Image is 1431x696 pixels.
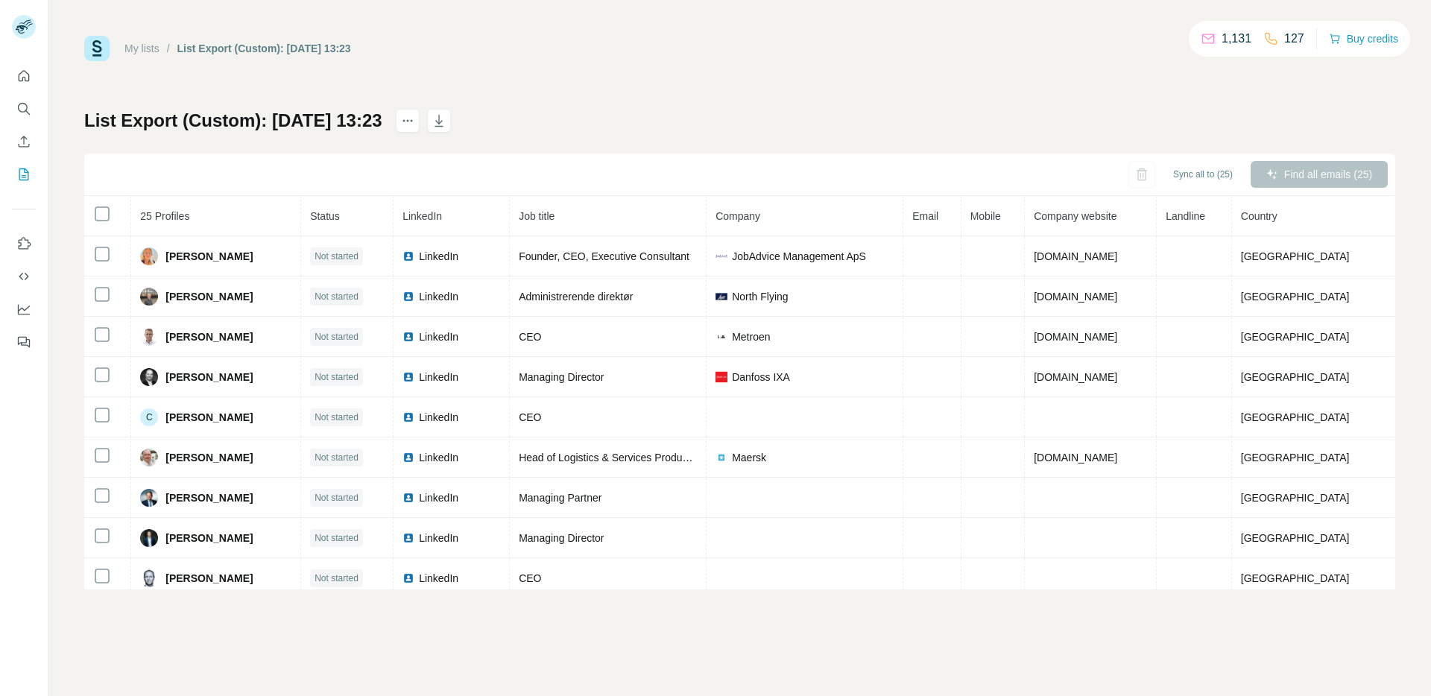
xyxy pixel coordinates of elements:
[1222,30,1251,48] p: 1,131
[165,329,253,344] span: [PERSON_NAME]
[315,250,358,263] span: Not started
[1329,28,1398,49] button: Buy credits
[419,249,458,264] span: LinkedIn
[732,289,788,304] span: North Flying
[140,529,158,547] img: Avatar
[140,288,158,306] img: Avatar
[519,250,689,262] span: Founder, CEO, Executive Consultant
[519,210,555,222] span: Job title
[140,247,158,265] img: Avatar
[165,289,253,304] span: [PERSON_NAME]
[12,296,36,323] button: Dashboard
[315,491,358,504] span: Not started
[419,370,458,385] span: LinkedIn
[732,249,866,264] span: JobAdvice Management ApS
[12,63,36,89] button: Quick start
[519,492,601,504] span: Managing Partner
[715,291,727,303] img: company-logo
[165,410,253,425] span: [PERSON_NAME]
[419,571,458,586] span: LinkedIn
[165,531,253,545] span: [PERSON_NAME]
[315,290,358,303] span: Not started
[402,291,414,303] img: LinkedIn logo
[732,450,766,465] span: Maersk
[519,291,633,303] span: Administrerende direktør
[1034,371,1117,383] span: [DOMAIN_NAME]
[519,371,604,383] span: Managing Director
[84,36,110,61] img: Surfe Logo
[12,263,36,290] button: Use Surfe API
[165,370,253,385] span: [PERSON_NAME]
[177,41,351,56] div: List Export (Custom): [DATE] 13:23
[1034,250,1117,262] span: [DOMAIN_NAME]
[315,572,358,585] span: Not started
[419,450,458,465] span: LinkedIn
[1166,210,1205,222] span: Landline
[732,370,790,385] span: Danfoss IXA
[970,210,1001,222] span: Mobile
[519,532,604,544] span: Managing Director
[1241,210,1277,222] span: Country
[402,532,414,544] img: LinkedIn logo
[402,371,414,383] img: LinkedIn logo
[140,408,158,426] div: C
[519,411,541,423] span: CEO
[1034,210,1116,222] span: Company website
[912,210,938,222] span: Email
[419,490,458,505] span: LinkedIn
[402,210,442,222] span: LinkedIn
[12,230,36,257] button: Use Surfe on LinkedIn
[715,452,727,464] img: company-logo
[140,210,189,222] span: 25 Profiles
[402,572,414,584] img: LinkedIn logo
[315,411,358,424] span: Not started
[165,450,253,465] span: [PERSON_NAME]
[519,331,541,343] span: CEO
[396,109,420,133] button: actions
[1241,331,1350,343] span: [GEOGRAPHIC_DATA]
[402,250,414,262] img: LinkedIn logo
[519,452,853,464] span: Head of Logistics & Services Products, [GEOGRAPHIC_DATA] ([DATE])
[1034,331,1117,343] span: [DOMAIN_NAME]
[124,42,159,54] a: My lists
[1034,452,1117,464] span: [DOMAIN_NAME]
[1163,163,1243,186] button: Sync all to (25)
[419,410,458,425] span: LinkedIn
[1241,452,1350,464] span: [GEOGRAPHIC_DATA]
[1241,411,1350,423] span: [GEOGRAPHIC_DATA]
[715,250,727,262] img: company-logo
[140,368,158,386] img: Avatar
[715,331,727,343] img: company-logo
[519,572,541,584] span: CEO
[12,161,36,188] button: My lists
[1241,250,1350,262] span: [GEOGRAPHIC_DATA]
[1284,30,1304,48] p: 127
[165,571,253,586] span: [PERSON_NAME]
[315,531,358,545] span: Not started
[315,370,358,384] span: Not started
[140,328,158,346] img: Avatar
[310,210,340,222] span: Status
[419,289,458,304] span: LinkedIn
[12,95,36,122] button: Search
[419,531,458,545] span: LinkedIn
[1241,291,1350,303] span: [GEOGRAPHIC_DATA]
[84,109,382,133] h1: List Export (Custom): [DATE] 13:23
[402,492,414,504] img: LinkedIn logo
[167,41,170,56] li: /
[1034,291,1117,303] span: [DOMAIN_NAME]
[1241,492,1350,504] span: [GEOGRAPHIC_DATA]
[402,452,414,464] img: LinkedIn logo
[419,329,458,344] span: LinkedIn
[1241,371,1350,383] span: [GEOGRAPHIC_DATA]
[402,331,414,343] img: LinkedIn logo
[715,371,727,383] img: company-logo
[140,489,158,507] img: Avatar
[1241,532,1350,544] span: [GEOGRAPHIC_DATA]
[315,451,358,464] span: Not started
[715,210,760,222] span: Company
[140,449,158,466] img: Avatar
[1241,572,1350,584] span: [GEOGRAPHIC_DATA]
[1173,168,1233,181] span: Sync all to (25)
[165,490,253,505] span: [PERSON_NAME]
